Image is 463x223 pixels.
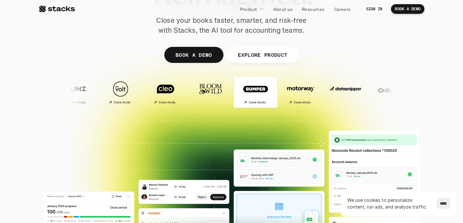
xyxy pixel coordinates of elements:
[330,3,355,15] a: Careers
[280,78,322,107] a: Case study
[235,78,277,107] a: Case study
[294,100,311,104] h2: Case study
[240,6,257,13] p: Product
[334,6,351,13] p: Careers
[273,6,293,13] p: About us
[176,50,212,59] p: BOOK A DEMO
[151,15,312,35] p: Close your books faster, smarter, and risk-free with Stacks, the AI tool for accounting teams.
[298,3,329,15] a: Resources
[145,78,186,107] a: Case study
[395,7,421,11] p: BOOK A DEMO
[100,78,141,107] a: Case study
[391,4,424,14] a: BOOK A DEMO
[238,50,287,59] p: EXPLORE PRODUCT
[114,100,131,104] h2: Case study
[249,100,266,104] h2: Case study
[302,6,325,13] p: Resources
[69,100,86,104] h2: Case study
[366,7,383,11] p: SIGN IN
[269,3,296,15] a: About us
[55,78,96,107] a: Case study
[159,100,176,104] h2: Case study
[76,149,104,153] a: Privacy Policy
[164,47,223,63] a: BOOK A DEMO
[347,197,430,210] p: We use cookies to personalize content, run ads, and analyze traffic.
[362,4,386,14] a: SIGN IN
[226,47,299,63] a: EXPLORE PRODUCT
